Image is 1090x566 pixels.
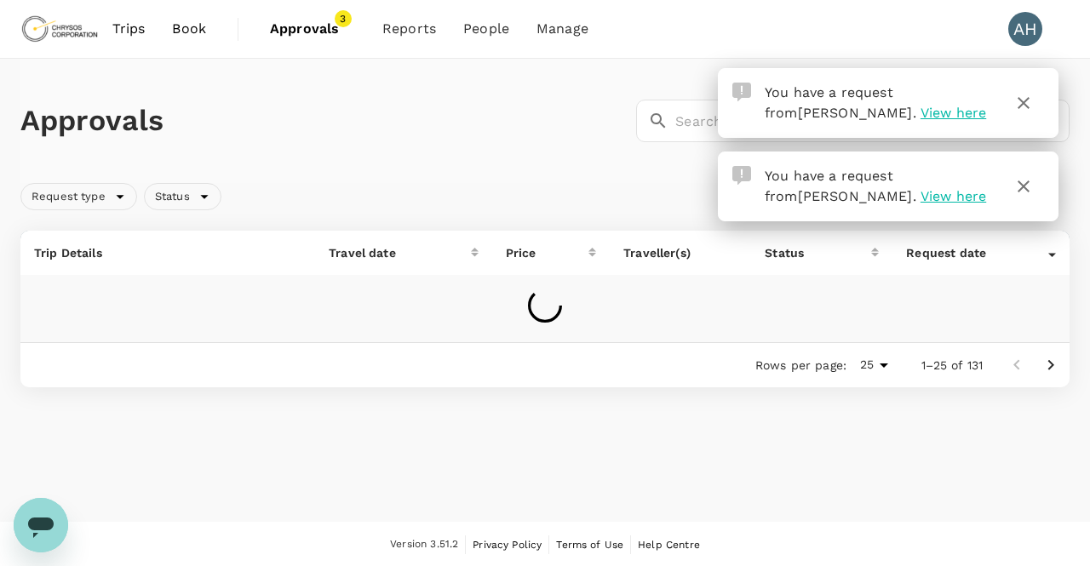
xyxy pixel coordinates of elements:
[34,244,301,261] p: Trip Details
[853,352,894,377] div: 25
[921,105,986,121] span: View here
[473,535,542,554] a: Privacy Policy
[270,19,355,39] span: Approvals
[556,535,623,554] a: Terms of Use
[798,105,913,121] span: [PERSON_NAME]
[906,244,1048,261] div: Request date
[675,100,1070,142] input: Search by travellers, trips, or destination
[638,535,700,554] a: Help Centre
[765,244,871,261] div: Status
[335,10,352,27] span: 3
[463,19,509,39] span: People
[638,539,700,551] span: Help Centre
[755,357,846,374] p: Rows per page:
[144,183,221,210] div: Status
[172,19,206,39] span: Book
[732,166,751,185] img: Approval Request
[20,183,137,210] div: Request type
[506,244,588,261] div: Price
[1008,12,1042,46] div: AH
[798,188,913,204] span: [PERSON_NAME]
[623,244,737,261] p: Traveller(s)
[145,189,200,205] span: Status
[1034,348,1068,382] button: Go to next page
[765,168,916,204] span: You have a request from .
[473,539,542,551] span: Privacy Policy
[921,357,983,374] p: 1–25 of 131
[556,539,623,551] span: Terms of Use
[14,498,68,552] iframe: Button to launch messaging window
[536,19,588,39] span: Manage
[921,188,986,204] span: View here
[21,189,116,205] span: Request type
[765,84,916,121] span: You have a request from .
[329,244,471,261] div: Travel date
[390,536,458,553] span: Version 3.51.2
[20,10,99,48] img: Chrysos Corporation
[20,103,629,139] h1: Approvals
[382,19,436,39] span: Reports
[112,19,146,39] span: Trips
[732,83,751,101] img: Approval Request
